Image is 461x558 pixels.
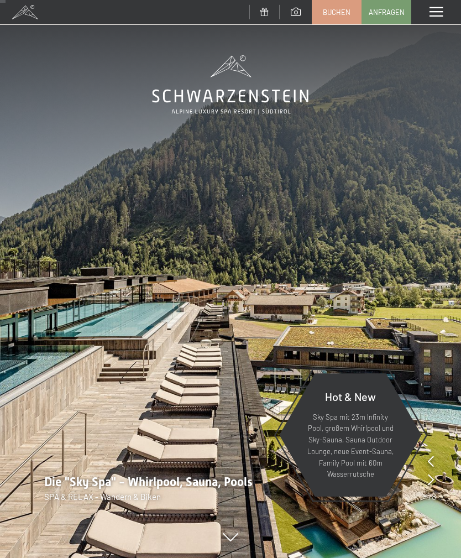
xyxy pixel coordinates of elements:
[369,7,405,17] span: Anfragen
[44,475,253,489] span: Die "Sky Spa" - Whirlpool, Sauna, Pools
[362,1,411,24] a: Anfragen
[312,1,361,24] a: Buchen
[323,7,350,17] span: Buchen
[306,411,395,481] p: Sky Spa mit 23m Infinity Pool, großem Whirlpool und Sky-Sauna, Sauna Outdoor Lounge, neue Event-S...
[325,390,376,403] span: Hot & New
[44,492,161,502] span: SPA & RELAX - Wandern & Biken
[432,491,436,503] span: 8
[425,491,428,503] span: 1
[428,491,432,503] span: /
[279,373,422,497] a: Hot & New Sky Spa mit 23m Infinity Pool, großem Whirlpool und Sky-Sauna, Sauna Outdoor Lounge, ne...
